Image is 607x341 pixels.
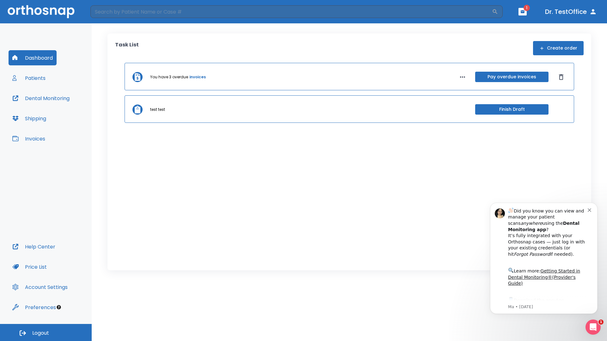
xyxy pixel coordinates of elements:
[9,300,60,315] button: Preferences
[533,41,584,55] button: Create order
[586,320,601,335] iframe: Intercom live chat
[115,41,139,55] p: Task List
[90,5,492,18] input: Search by Patient Name or Case #
[189,74,206,80] a: invoices
[9,70,49,86] button: Patients
[543,6,599,17] button: Dr. TestOffice
[9,50,57,65] button: Dashboard
[150,107,165,112] p: test test
[150,74,188,80] p: You have 3 overdue
[56,304,62,310] div: Tooltip anchor
[475,104,549,115] button: Finish Draft
[9,279,71,295] button: Account Settings
[598,320,604,325] span: 1
[556,72,566,82] button: Dismiss
[9,259,51,274] button: Price List
[9,91,73,106] button: Dental Monitoring
[8,5,75,18] img: Orthosnap
[481,195,607,338] iframe: Intercom notifications message
[9,131,49,146] button: Invoices
[524,5,530,11] span: 1
[32,330,49,337] span: Logout
[9,239,59,254] button: Help Center
[475,72,549,82] button: Pay overdue invoices
[9,111,50,126] button: Shipping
